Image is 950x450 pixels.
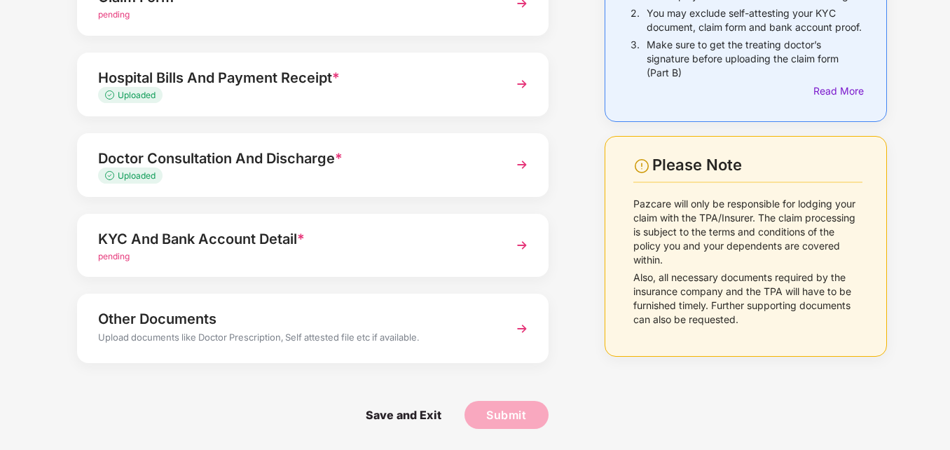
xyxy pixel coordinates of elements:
div: Other Documents [98,308,491,330]
span: pending [98,9,130,20]
div: Upload documents like Doctor Prescription, Self attested file etc if available. [98,330,491,348]
p: 2. [631,6,640,34]
p: You may exclude self-attesting your KYC document, claim form and bank account proof. [647,6,862,34]
p: 3. [631,38,640,80]
div: Doctor Consultation And Discharge [98,147,491,170]
span: Uploaded [118,90,156,100]
div: Read More [813,83,862,99]
img: svg+xml;base64,PHN2ZyBpZD0iTmV4dCIgeG1sbnM9Imh0dHA6Ly93d3cudzMub3JnLzIwMDAvc3ZnIiB3aWR0aD0iMzYiIG... [509,152,535,177]
span: Save and Exit [352,401,455,429]
p: Make sure to get the treating doctor’s signature before uploading the claim form (Part B) [647,38,862,80]
img: svg+xml;base64,PHN2ZyBpZD0iTmV4dCIgeG1sbnM9Imh0dHA6Ly93d3cudzMub3JnLzIwMDAvc3ZnIiB3aWR0aD0iMzYiIG... [509,71,535,97]
img: svg+xml;base64,PHN2ZyBpZD0iTmV4dCIgeG1sbnM9Imh0dHA6Ly93d3cudzMub3JnLzIwMDAvc3ZnIiB3aWR0aD0iMzYiIG... [509,316,535,341]
p: Also, all necessary documents required by the insurance company and the TPA will have to be furni... [633,271,863,327]
p: Pazcare will only be responsible for lodging your claim with the TPA/Insurer. The claim processin... [633,197,863,267]
div: Please Note [652,156,862,175]
img: svg+xml;base64,PHN2ZyB4bWxucz0iaHR0cDovL3d3dy53My5vcmcvMjAwMC9zdmciIHdpZHRoPSIxMy4zMzMiIGhlaWdodD... [105,171,118,180]
img: svg+xml;base64,PHN2ZyB4bWxucz0iaHR0cDovL3d3dy53My5vcmcvMjAwMC9zdmciIHdpZHRoPSIxMy4zMzMiIGhlaWdodD... [105,90,118,100]
img: svg+xml;base64,PHN2ZyBpZD0iTmV4dCIgeG1sbnM9Imh0dHA6Ly93d3cudzMub3JnLzIwMDAvc3ZnIiB3aWR0aD0iMzYiIG... [509,233,535,258]
div: Hospital Bills And Payment Receipt [98,67,491,89]
span: Uploaded [118,170,156,181]
div: KYC And Bank Account Detail [98,228,491,250]
span: pending [98,251,130,261]
img: svg+xml;base64,PHN2ZyBpZD0iV2FybmluZ18tXzI0eDI0IiBkYXRhLW5hbWU9Ildhcm5pbmcgLSAyNHgyNCIgeG1sbnM9Im... [633,158,650,175]
button: Submit [464,401,549,429]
